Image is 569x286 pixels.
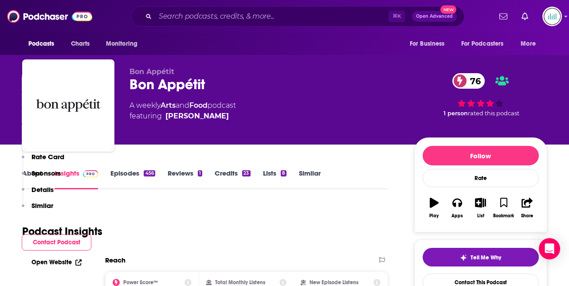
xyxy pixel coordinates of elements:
a: Open Website [31,259,82,266]
span: More [521,38,536,50]
button: open menu [404,35,456,52]
span: Open Advanced [416,14,453,19]
span: and [176,101,189,110]
div: 1 [198,170,202,176]
div: 456 [144,170,155,176]
button: open menu [100,35,149,52]
button: Open AdvancedNew [412,11,457,22]
input: Search podcasts, credits, & more... [155,9,388,24]
div: Bookmark [493,213,514,219]
div: 8 [281,170,286,176]
button: open menu [22,35,66,52]
div: [PERSON_NAME] [165,111,229,121]
span: Monitoring [106,38,137,50]
a: Show notifications dropdown [496,9,511,24]
a: Episodes456 [110,169,155,189]
span: Tell Me Why [471,254,501,261]
div: Share [521,213,533,219]
button: Play [423,192,446,224]
h2: New Episode Listens [310,279,358,286]
button: Show profile menu [542,7,562,26]
div: Play [429,213,439,219]
span: Charts [71,38,90,50]
button: Bookmark [492,192,515,224]
div: A weekly podcast [129,100,236,121]
div: List [477,213,484,219]
span: Podcasts [28,38,55,50]
h2: Total Monthly Listens [215,279,265,286]
a: Credits23 [215,169,250,189]
p: Details [31,185,54,194]
a: Lists8 [263,169,286,189]
span: ⌘ K [388,11,405,22]
button: List [469,192,492,224]
button: tell me why sparkleTell Me Why [423,248,539,266]
img: Podchaser - Follow, Share and Rate Podcasts [7,8,92,25]
div: Search podcasts, credits, & more... [131,6,464,27]
div: Rate [423,169,539,187]
p: Similar [31,201,53,210]
p: Sponsors [31,169,61,177]
button: open menu [514,35,547,52]
button: Details [22,185,54,202]
span: Bon Appétit [129,67,174,76]
button: Follow [423,146,539,165]
button: Share [515,192,538,224]
div: 23 [242,170,250,176]
span: For Business [410,38,445,50]
span: featuring [129,111,236,121]
button: Apps [446,192,469,224]
div: Open Intercom Messenger [539,238,560,259]
img: User Profile [542,7,562,26]
a: Reviews1 [168,169,202,189]
span: New [440,5,456,14]
a: Show notifications dropdown [518,9,532,24]
a: Food [189,101,208,110]
h2: Power Score™ [123,279,158,286]
div: Apps [451,213,463,219]
span: For Podcasters [461,38,504,50]
span: rated this podcast [468,110,519,117]
a: 76 [452,73,485,89]
div: 76 1 personrated this podcast [414,67,547,122]
span: 1 person [443,110,468,117]
img: tell me why sparkle [460,254,467,261]
a: Similar [299,169,321,189]
button: Contact Podcast [22,234,91,251]
span: Logged in as podglomerate [542,7,562,26]
span: 76 [461,73,485,89]
a: Arts [161,101,176,110]
h2: Reach [105,256,126,264]
button: Sponsors [22,169,61,185]
img: Bon Appétit [24,61,113,150]
button: open menu [455,35,517,52]
a: Charts [65,35,95,52]
button: Similar [22,201,53,218]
